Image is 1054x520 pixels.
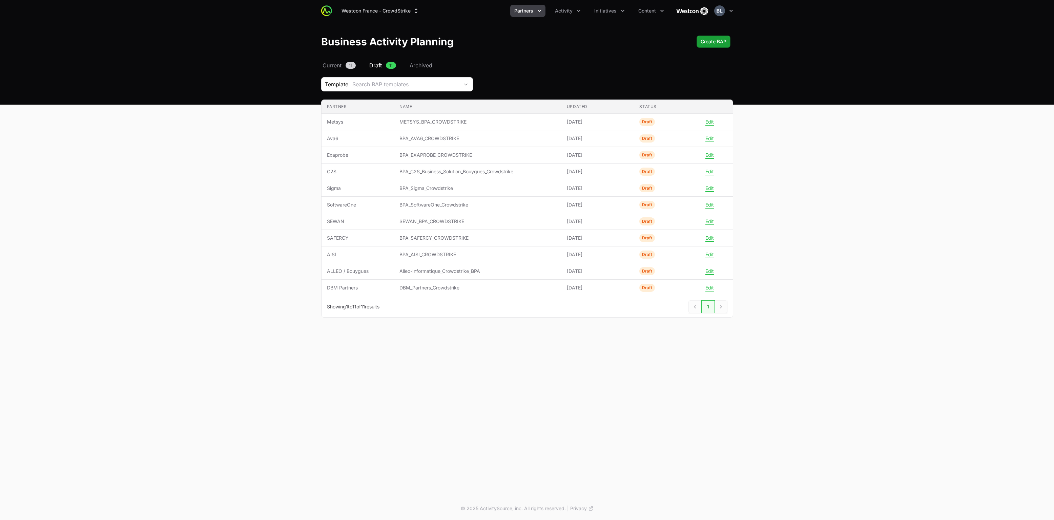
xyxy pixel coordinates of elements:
[410,61,432,69] span: Archived
[590,5,629,17] button: Initiatives
[321,61,733,69] nav: Business Activity Plan Navigation navigation
[399,284,556,291] span: DBM_Partners_Crowdstrike
[368,61,397,69] a: Draft11
[321,36,454,48] h1: Business Activity Planning
[327,268,389,275] span: ALLEO / Bouygues
[321,77,733,91] section: Business Activity Plan Filters
[323,61,342,69] span: Current
[322,100,394,114] th: Partner
[346,62,356,69] span: 11
[399,201,556,208] span: BPA_SoftwareOne_Crowdstrike
[634,5,668,17] div: Content menu
[399,185,556,192] span: BPA_Sigma_Crowdstrike
[327,152,389,158] span: Exaprobe
[634,100,707,114] th: Status
[346,304,348,309] span: 1
[697,36,730,48] button: Create BAP
[361,304,365,309] span: 11
[567,135,629,142] span: [DATE]
[561,100,634,114] th: Updated
[514,7,533,14] span: Partners
[567,201,629,208] span: [DATE]
[697,36,730,48] div: Primary actions
[676,4,709,18] img: Westcon France
[461,505,566,512] p: © 2025 ActivitySource, inc. All rights reserved.
[551,5,585,17] button: Activity
[327,201,389,208] span: SoftwareOne
[705,169,714,175] button: Edit
[567,505,569,512] span: |
[705,135,714,142] button: Edit
[352,304,356,309] span: 11
[321,61,357,69] a: Current11
[594,7,617,14] span: Initiatives
[352,80,459,88] div: Search BAP templates
[567,218,629,225] span: [DATE]
[555,7,573,14] span: Activity
[399,235,556,241] span: BPA_SAFERCY_CROWDSTRIKE
[327,303,379,310] p: Showing to of results
[551,5,585,17] div: Activity menu
[327,251,389,258] span: AISI
[327,118,389,125] span: Metsys
[369,61,382,69] span: Draft
[399,118,556,125] span: METSYS_BPA_CROWDSTRIKE
[399,135,556,142] span: BPA_AVA6_CROWDSTRIKE
[567,284,629,291] span: [DATE]
[327,168,389,175] span: C2S
[705,119,714,125] button: Edit
[701,38,726,46] span: Create BAP
[705,185,714,191] button: Edit
[327,284,389,291] span: DBM Partners
[408,61,434,69] a: Archived
[399,268,556,275] span: Alleo-Informatique_Crowdstrike_BPA
[337,5,423,17] div: Supplier switch menu
[634,5,668,17] button: Content
[327,235,389,241] span: SAFERCY
[510,5,545,17] div: Partners menu
[399,251,556,258] span: BPA_AISI_CROWDSTRIKE
[510,5,545,17] button: Partners
[567,118,629,125] span: [DATE]
[638,7,656,14] span: Content
[701,300,715,313] a: 1
[705,285,714,291] button: Edit
[567,235,629,241] span: [DATE]
[327,135,389,142] span: Ava6
[705,152,714,158] button: Edit
[332,5,668,17] div: Main navigation
[327,218,389,225] span: SEWAN
[567,168,629,175] span: [DATE]
[567,251,629,258] span: [DATE]
[327,185,389,192] span: Sigma
[567,152,629,158] span: [DATE]
[322,80,348,88] span: Template
[714,5,725,16] img: Ben Lancashire
[337,5,423,17] button: Westcon France - CrowdStrike
[567,268,629,275] span: [DATE]
[399,168,556,175] span: BPA_C2S_Business_Solution_Bouygues_Crowdstrike
[570,505,594,512] a: Privacy
[567,185,629,192] span: [DATE]
[705,252,714,258] button: Edit
[386,62,396,69] span: 11
[321,5,332,16] img: ActivitySource
[321,100,733,318] section: Business Activity Plan Submissions
[705,218,714,224] button: Edit
[348,78,473,91] button: Search BAP templates
[394,100,561,114] th: Name
[705,202,714,208] button: Edit
[399,218,556,225] span: SEWAN_BPA_CROWDSTRIKE
[590,5,629,17] div: Initiatives menu
[399,152,556,158] span: BPA_EXAPROBE_CROWDSTRIKE
[705,268,714,274] button: Edit
[705,235,714,241] button: Edit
